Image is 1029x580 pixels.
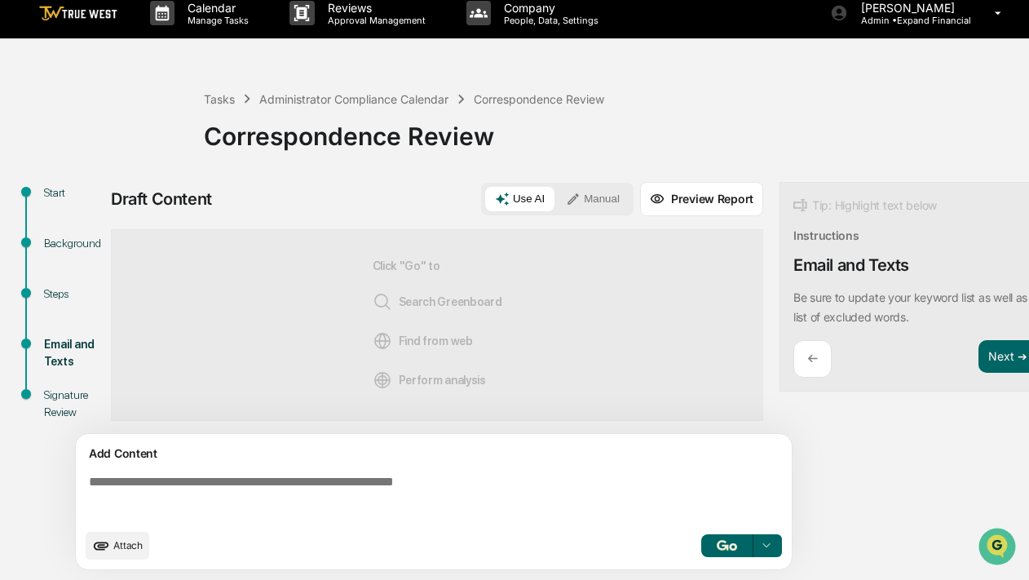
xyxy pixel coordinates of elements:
[55,140,206,153] div: We're available if you need us!
[44,336,101,370] div: Email and Texts
[44,184,101,201] div: Start
[373,292,502,312] span: Search Greenboard
[793,228,859,242] div: Instructions
[86,444,782,463] div: Add Content
[118,206,131,219] div: 🗄️
[315,1,434,15] p: Reviews
[491,1,607,15] p: Company
[10,198,112,228] a: 🖐️Preclearance
[115,275,197,288] a: Powered byPylon
[793,290,1027,324] p: Be sure to update your keyword list as well as list of excluded words.
[44,235,101,252] div: Background
[16,206,29,219] div: 🖐️
[204,92,235,106] div: Tasks
[16,124,46,153] img: 1746055101610-c473b297-6a78-478c-a979-82029cc54cd1
[977,526,1021,570] iframe: Open customer support
[793,255,909,275] div: Email and Texts
[556,187,629,211] button: Manual
[701,534,753,557] button: Go
[44,387,101,421] div: Signature Review
[86,532,149,560] button: upload document
[33,205,105,221] span: Preclearance
[640,182,763,216] button: Preview Report
[848,1,971,15] p: [PERSON_NAME]
[717,540,736,551] img: Go
[44,286,101,303] div: Steps
[16,33,297,60] p: How can we help?
[55,124,267,140] div: Start new chat
[113,539,143,551] span: Attach
[807,351,818,366] p: ←
[111,189,212,209] div: Draft Content
[373,370,486,390] span: Perform analysis
[10,229,109,259] a: 🔎Data Lookup
[39,6,117,21] img: logo
[315,15,434,26] p: Approval Management
[162,276,197,288] span: Pylon
[485,187,554,211] button: Use AI
[793,196,937,215] div: Tip: Highlight text below
[491,15,607,26] p: People, Data, Settings
[373,292,392,312] img: Search
[16,237,29,250] div: 🔎
[474,92,604,106] div: Correspondence Review
[33,236,103,252] span: Data Lookup
[174,15,257,26] p: Manage Tasks
[373,370,392,390] img: Analysis
[277,129,297,148] button: Start new chat
[174,1,257,15] p: Calendar
[848,15,971,26] p: Admin • Expand Financial
[373,331,473,351] span: Find from web
[112,198,209,228] a: 🗄️Attestations
[373,331,392,351] img: Web
[373,256,502,394] div: Click "Go" to
[135,205,202,221] span: Attestations
[204,108,1021,151] div: Correspondence Review
[259,92,448,106] div: Administrator Compliance Calendar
